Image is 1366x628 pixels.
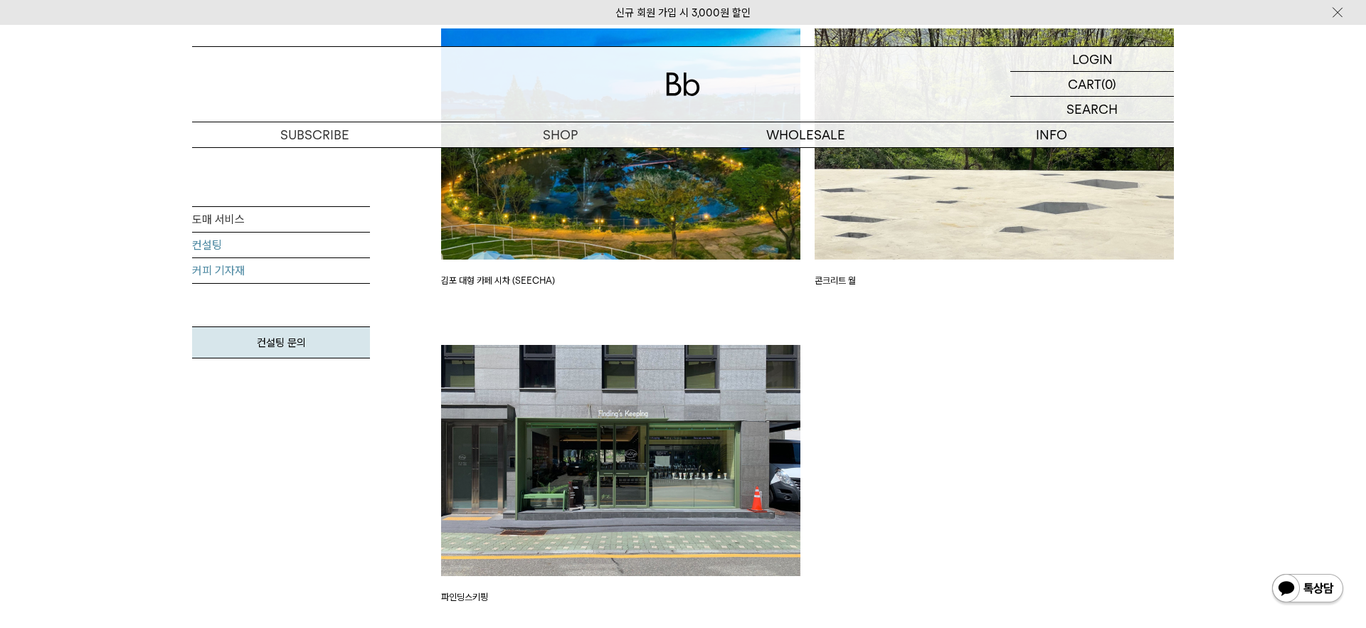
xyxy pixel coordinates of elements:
p: CART [1068,72,1101,96]
a: SUBSCRIBE [192,122,438,147]
img: 로고 [666,73,700,96]
a: LOGIN [1010,47,1174,72]
img: 카카오톡 채널 1:1 채팅 버튼 [1271,573,1345,607]
p: 콘크리트 월 [815,274,1174,288]
a: CART (0) [1010,72,1174,97]
a: SHOP [438,122,683,147]
p: INFO [928,122,1174,147]
a: 신규 회원 가입 시 3,000원 할인 [615,6,751,19]
p: (0) [1101,72,1116,96]
p: 파인딩스키핑 [441,590,800,605]
p: LOGIN [1072,47,1113,71]
a: 커피 기자재 [192,258,370,284]
p: WHOLESALE [683,122,928,147]
a: 컨설팅 문의 [192,326,370,358]
p: SEARCH [1066,97,1118,122]
a: 도매 서비스 [192,207,370,233]
a: 컨설팅 [192,233,370,258]
p: 김포 대형 카페 시차 (SEECHA) [441,274,800,288]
